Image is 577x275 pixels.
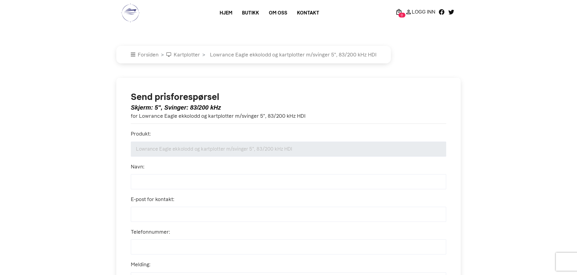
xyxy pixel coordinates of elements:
span: 0 [398,13,405,18]
img: logo [121,3,140,23]
a: Kontakt [292,8,324,18]
a: Forsiden [131,52,159,58]
a: Lowrance Eagle ekkolodd og kartplotter m/svinger 5", 83/200 kHz HDI [208,52,376,58]
a: Butikk [237,8,264,18]
a: Hjem [215,8,237,18]
h5: Skjerm: 5", Svinger: 83/200 kHz [131,104,446,110]
label: Navn: [131,161,144,172]
a: Kartplotter [166,52,200,58]
p: for Lowrance Eagle ekkolodd og kartplotter m/svinger 5", 83/200 kHz HDI [131,114,446,119]
label: Melding: [131,259,150,270]
a: Logg Inn [404,8,437,15]
label: Produkt: [131,129,151,139]
h2: Send prisforespørsel [131,92,446,101]
label: Telefonnummer: [131,227,170,237]
nav: breadcrumb [116,46,461,63]
a: Om oss [264,8,292,18]
label: E-post for kontakt: [131,194,174,204]
a: 0 [394,8,404,15]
